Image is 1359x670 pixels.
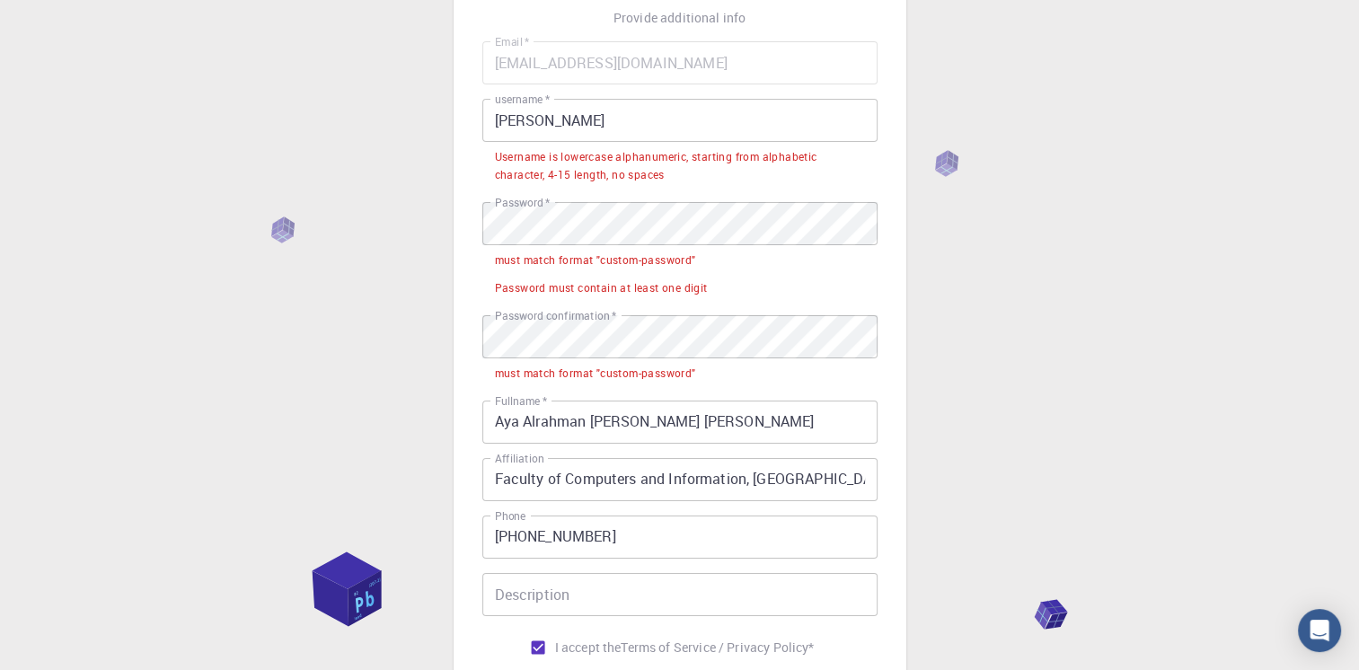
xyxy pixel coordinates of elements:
[495,508,525,524] label: Phone
[621,639,814,657] p: Terms of Service / Privacy Policy *
[613,9,746,27] p: Provide additional info
[495,308,616,323] label: Password confirmation
[495,251,696,269] div: must match format "custom-password"
[495,92,550,107] label: username
[495,195,550,210] label: Password
[495,34,529,49] label: Email
[1298,609,1341,652] div: Open Intercom Messenger
[495,148,865,184] div: Username is lowercase alphanumeric, starting from alphabetic character, 4-15 length, no spaces
[495,279,708,297] div: Password must contain at least one digit
[495,451,543,466] label: Affiliation
[621,639,814,657] a: Terms of Service / Privacy Policy*
[555,639,622,657] span: I accept the
[495,393,547,409] label: Fullname
[495,365,696,383] div: must match format "custom-password"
